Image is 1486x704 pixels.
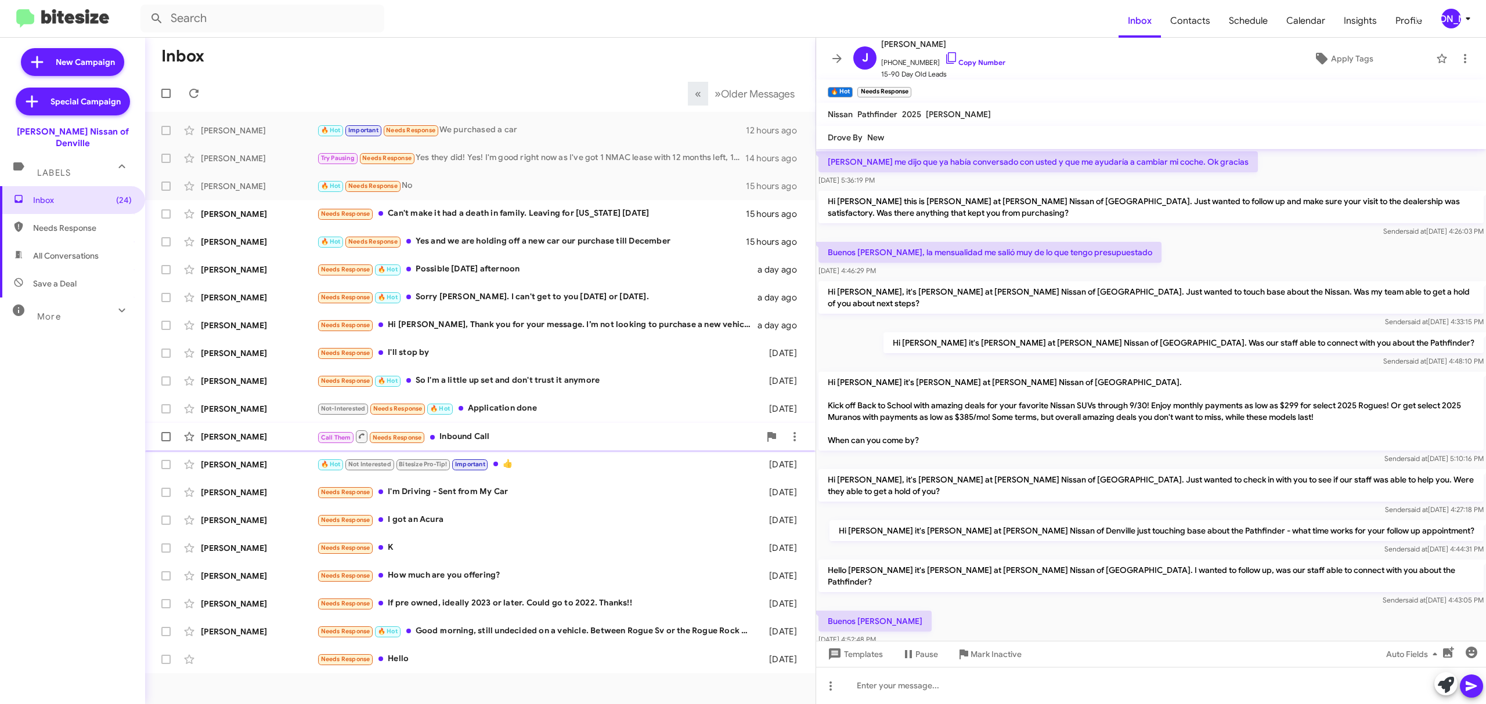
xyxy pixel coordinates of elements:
span: [DATE] 5:36:19 PM [818,176,875,184]
span: Sender [DATE] 5:10:16 PM [1384,454,1484,463]
p: Hi [PERSON_NAME] this is [PERSON_NAME] at [PERSON_NAME] Nissan of [GEOGRAPHIC_DATA]. Just wanted ... [818,191,1484,223]
div: [PERSON_NAME] [201,542,317,554]
div: Good morning, still undecided on a vehicle. Between Rogue Sv or the Rogue Rock Creek SV [317,625,756,638]
span: Needs Response [386,126,435,134]
div: [DATE] [756,626,806,637]
span: Nissan [828,109,853,119]
div: Possible [DATE] afternoon [317,263,756,276]
span: Not-Interested [321,405,366,412]
div: a day ago [756,264,806,275]
span: said at [1407,545,1427,553]
p: Buenos [PERSON_NAME] [818,611,932,632]
p: Hi [PERSON_NAME] it's [PERSON_NAME] at [PERSON_NAME] Nissan of [GEOGRAPHIC_DATA]. Kick off Back t... [818,372,1484,451]
span: All Conversations [33,250,99,262]
span: 🔥 Hot [321,460,341,468]
p: Hi [PERSON_NAME] it's [PERSON_NAME] at [PERSON_NAME] Nissan of Denville just touching base about ... [829,520,1484,541]
span: Pause [915,644,938,665]
span: Sender [DATE] 4:26:03 PM [1383,227,1484,235]
a: Special Campaign [16,88,130,115]
span: Inbox [1119,4,1161,38]
div: [PERSON_NAME] [201,598,317,609]
div: [DATE] [756,654,806,665]
span: Needs Response [348,182,398,190]
div: Sorry [PERSON_NAME]. I can't get to you [DATE] or [DATE]. [317,291,756,304]
span: said at [1406,227,1426,235]
span: (24) [116,194,132,206]
div: [PERSON_NAME] [201,153,317,164]
div: a day ago [756,320,806,331]
span: 🔥 Hot [378,627,398,635]
span: Needs Response [373,405,423,412]
div: [PERSON_NAME] [201,208,317,220]
span: New Campaign [56,56,115,68]
span: 🔥 Hot [321,126,341,134]
div: Inbound Call [317,429,760,444]
span: said at [1406,357,1426,365]
div: Hi [PERSON_NAME], Thank you for your message. I’m not looking to purchase a new vehicle. I alread... [317,318,756,332]
div: [DATE] [756,598,806,609]
span: Needs Response [321,627,370,635]
nav: Page navigation example [688,82,802,106]
span: Needs Response [348,238,398,245]
div: [DATE] [756,459,806,470]
div: 12 hours ago [746,125,806,136]
span: Needs Response [321,488,370,496]
div: [PERSON_NAME] [201,626,317,637]
a: Profile [1386,4,1431,38]
div: 15 hours ago [746,236,806,248]
a: Contacts [1161,4,1220,38]
button: Templates [816,644,892,665]
button: Auto Fields [1377,644,1451,665]
button: [PERSON_NAME] [1431,9,1473,28]
span: said at [1405,596,1426,604]
a: New Campaign [21,48,124,76]
div: [DATE] [756,487,806,498]
span: Needs Response [321,321,370,329]
div: [DATE] [756,514,806,526]
span: Mark Inactive [971,644,1022,665]
a: Copy Number [944,58,1005,67]
span: Sender [DATE] 4:44:31 PM [1384,545,1484,553]
span: [PERSON_NAME] [881,37,1005,51]
span: Needs Response [321,572,370,579]
a: Calendar [1277,4,1334,38]
span: 🔥 Hot [430,405,450,412]
span: Needs Response [321,516,370,524]
small: Needs Response [857,87,911,97]
p: Hi [PERSON_NAME], it's [PERSON_NAME] at [PERSON_NAME] Nissan of [GEOGRAPHIC_DATA]. Just wanted to... [818,281,1484,314]
button: Pause [892,644,947,665]
span: Insights [1334,4,1386,38]
span: Sender [DATE] 4:33:15 PM [1385,317,1484,326]
span: Try Pausing [321,154,355,162]
span: Sender [DATE] 4:48:10 PM [1383,357,1484,365]
div: [DATE] [756,375,806,387]
span: [PERSON_NAME] [926,109,991,119]
span: [PHONE_NUMBER] [881,51,1005,68]
span: Special Campaign [51,96,121,107]
div: Application done [317,402,756,415]
span: More [37,311,61,322]
div: [DATE] [756,542,806,554]
div: [DATE] [756,347,806,359]
span: 🔥 Hot [321,182,341,190]
div: [PERSON_NAME] [201,180,317,192]
div: [PERSON_NAME] [201,347,317,359]
div: 14 hours ago [745,153,806,164]
span: Needs Response [362,154,412,162]
div: [PERSON_NAME] [201,459,317,470]
span: Needs Response [321,544,370,551]
span: Sender [DATE] 4:43:05 PM [1383,596,1484,604]
div: a day ago [756,292,806,303]
div: [DATE] [756,570,806,582]
span: Bitesize Pro-Tip! [399,460,447,468]
div: How much are you offering? [317,569,756,582]
span: 🔥 Hot [378,266,398,273]
a: Schedule [1220,4,1277,38]
span: Needs Response [321,377,370,384]
div: I'm Driving - Sent from My Car [317,485,756,499]
input: Search [140,5,384,32]
div: 👍 [317,458,756,471]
